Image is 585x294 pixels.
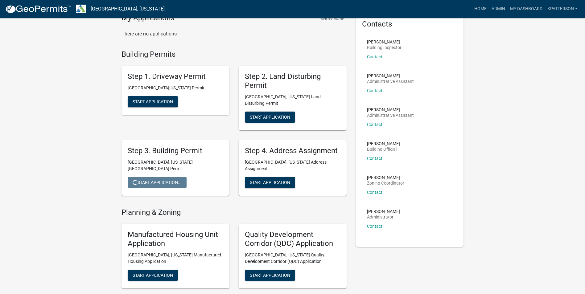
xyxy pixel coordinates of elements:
span: Start Application [133,99,173,104]
h4: Planning & Zoning [122,208,347,217]
h4: My Applications [122,14,174,23]
a: Admin [489,3,508,15]
h5: Manufactured Housing Unit Application [128,230,223,248]
h5: Quality Development Corridor (QDC) Application [245,230,340,248]
p: Building Inspector [367,45,402,50]
h5: Step 4. Address Assignment [245,146,340,155]
p: Zoning Coordinator [367,181,404,185]
button: Show More [318,14,347,24]
p: [GEOGRAPHIC_DATA], [US_STATE] Manufactured Housing Application [128,252,223,265]
p: There are no applications [122,30,347,38]
a: Contact [367,156,382,161]
button: Start Application [245,177,295,188]
p: [GEOGRAPHIC_DATA][US_STATE] Permit [128,85,223,91]
a: [GEOGRAPHIC_DATA], [US_STATE] [91,4,165,14]
p: [PERSON_NAME] [367,141,400,146]
a: Contact [367,122,382,127]
a: Home [472,3,489,15]
p: [GEOGRAPHIC_DATA], [US_STATE][GEOGRAPHIC_DATA] Permit [128,159,223,172]
p: Administrative Assistant [367,113,414,117]
button: Start Application [128,270,178,281]
p: [GEOGRAPHIC_DATA], [US_STATE] Quality Development Corridor (QDC) Application [245,252,340,265]
a: My Dashboard [508,3,545,15]
p: [GEOGRAPHIC_DATA], [US_STATE] Address Assignment [245,159,340,172]
p: [PERSON_NAME] [367,108,414,112]
p: Administrative Assistant [367,79,414,84]
button: Start Application [128,96,178,107]
h5: Step 1. Driveway Permit [128,72,223,81]
button: Start Application [245,270,295,281]
p: Administrator [367,215,400,219]
p: [PERSON_NAME] [367,209,400,214]
h5: Contacts [362,20,458,29]
span: Start Application [250,114,290,119]
button: Start Application [245,112,295,123]
span: Start Application [250,180,290,185]
p: [PERSON_NAME] [367,175,404,180]
p: [PERSON_NAME] [367,40,402,44]
a: Contact [367,224,382,229]
h4: Building Permits [122,50,347,59]
p: Building Official [367,147,400,151]
button: Start Application... [128,177,187,188]
a: KPATTERSON [545,3,580,15]
a: Contact [367,88,382,93]
h5: Step 2. Land Disturbing Permit [245,72,340,90]
p: [GEOGRAPHIC_DATA], [US_STATE] Land Disturbing Permit [245,94,340,107]
span: Start Application [250,273,290,278]
h5: Step 3. Building Permit [128,146,223,155]
img: Troup County, Georgia [76,5,86,13]
span: Start Application [133,273,173,278]
span: Start Application... [133,180,182,185]
a: Contact [367,190,382,195]
p: [PERSON_NAME] [367,74,414,78]
a: Contact [367,54,382,59]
